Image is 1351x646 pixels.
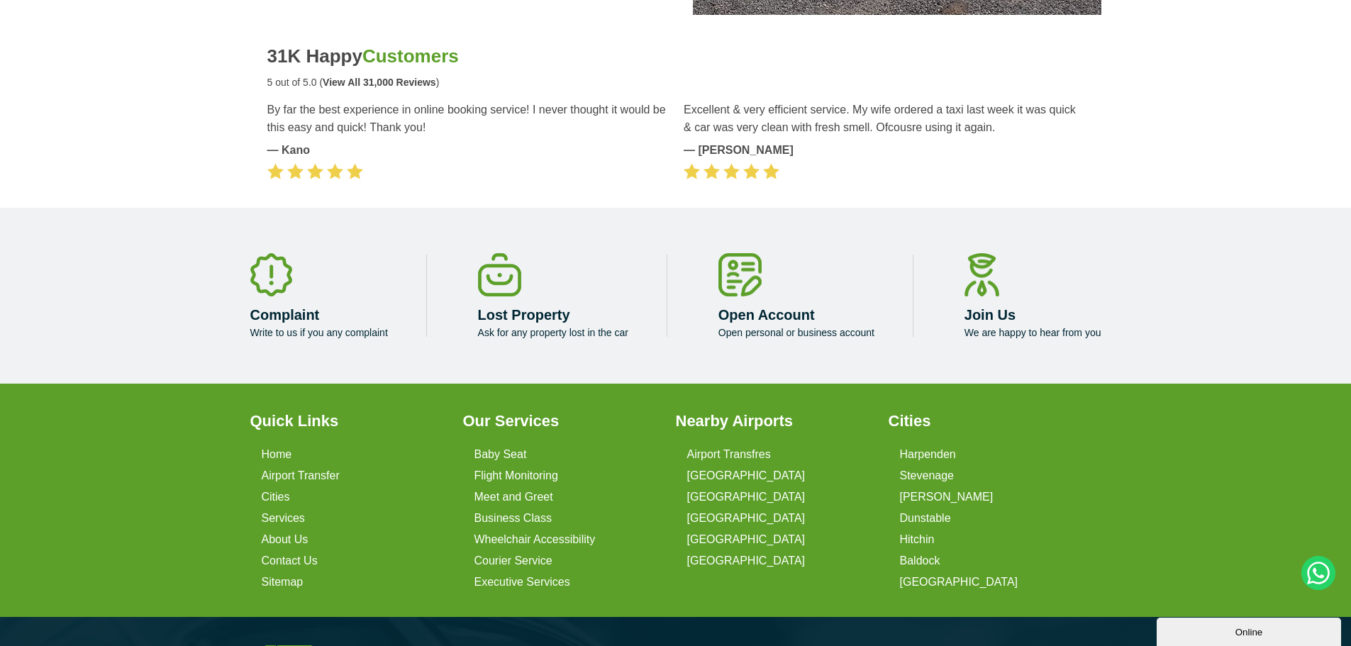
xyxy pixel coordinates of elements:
a: [GEOGRAPHIC_DATA] [687,555,806,567]
h3: Quick Links [250,412,446,430]
a: Complaint [250,307,320,323]
a: Wheelchair Accessibility [474,533,596,546]
iframe: chat widget [1157,615,1344,646]
a: [GEOGRAPHIC_DATA] [687,469,806,482]
a: Services [262,512,305,525]
a: Open Account [718,307,815,323]
a: Business Class [474,512,552,525]
a: [GEOGRAPHIC_DATA] [687,533,806,546]
img: Lost Property Icon [478,253,521,296]
cite: — Kano [267,145,667,156]
a: Contact Us [262,555,318,567]
p: Write to us if you any complaint [250,327,388,338]
h3: Nearby Airports [676,412,872,430]
p: We are happy to hear from you [964,327,1101,338]
strong: View All 31,000 Reviews [323,77,436,88]
a: About Us [262,533,308,546]
a: Sitemap [262,576,304,589]
a: Harpenden [900,448,956,461]
a: Flight Monitoring [474,469,558,482]
a: [GEOGRAPHIC_DATA] [687,491,806,503]
p: Ask for any property lost in the car [478,327,628,338]
a: Airport Transfres [687,448,771,461]
a: [GEOGRAPHIC_DATA] [900,576,1018,589]
a: Hitchin [900,533,935,546]
a: Courier Service [474,555,552,567]
img: Open Account Icon [718,253,762,296]
cite: — [PERSON_NAME] [684,145,1084,156]
a: Cities [262,491,290,503]
a: Baldock [900,555,940,567]
a: Airport Transfer [262,469,340,482]
a: Lost Property [478,307,570,323]
a: Join Us [964,307,1016,323]
a: Stevenage [900,469,955,482]
p: 5 out of 5.0 ( ) [267,74,1084,90]
a: [GEOGRAPHIC_DATA] [687,512,806,525]
blockquote: By far the best experience in online booking service! I never thought it would be this easy and q... [267,101,667,136]
blockquote: Excellent & very efficient service. My wife ordered a taxi last week it was quick & car was very ... [684,101,1084,136]
a: Dunstable [900,512,951,525]
span: Customers [362,45,459,67]
a: Executive Services [474,576,570,589]
a: Home [262,448,292,461]
p: Open personal or business account [718,327,874,338]
a: [PERSON_NAME] [900,491,994,503]
h2: 31K Happy [267,45,1084,67]
img: Join Us Icon [964,253,999,296]
img: Complaint Icon [250,253,292,296]
h3: Cities [889,412,1084,430]
h3: Our Services [463,412,659,430]
a: Meet and Greet [474,491,553,503]
a: Baby Seat [474,448,527,461]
